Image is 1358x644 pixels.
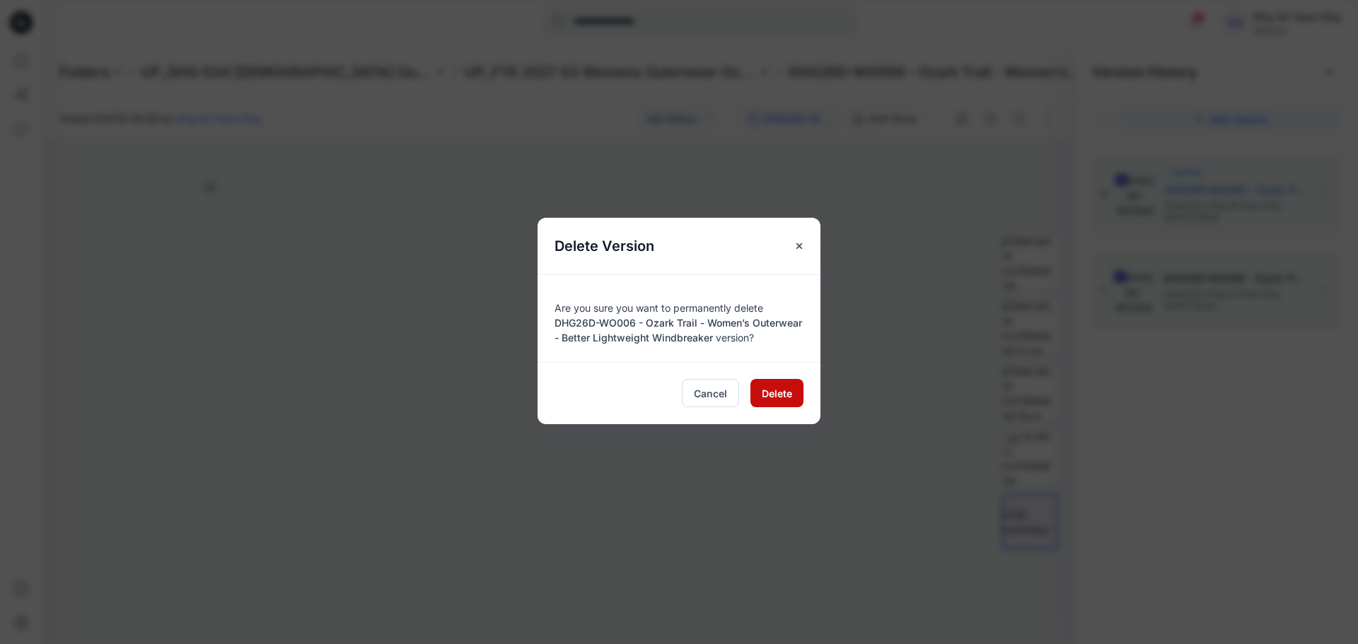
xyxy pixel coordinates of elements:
[538,218,671,274] h5: Delete Version
[555,317,802,344] span: DHG26D-WO006 - Ozark Trail - Women’s Outerwear - Better Lightweight Windbreaker
[682,379,739,407] button: Cancel
[787,233,812,259] button: Close
[750,379,803,407] button: Delete
[694,386,727,401] span: Cancel
[555,292,803,345] div: Are you sure you want to permanently delete version?
[762,386,792,401] span: Delete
